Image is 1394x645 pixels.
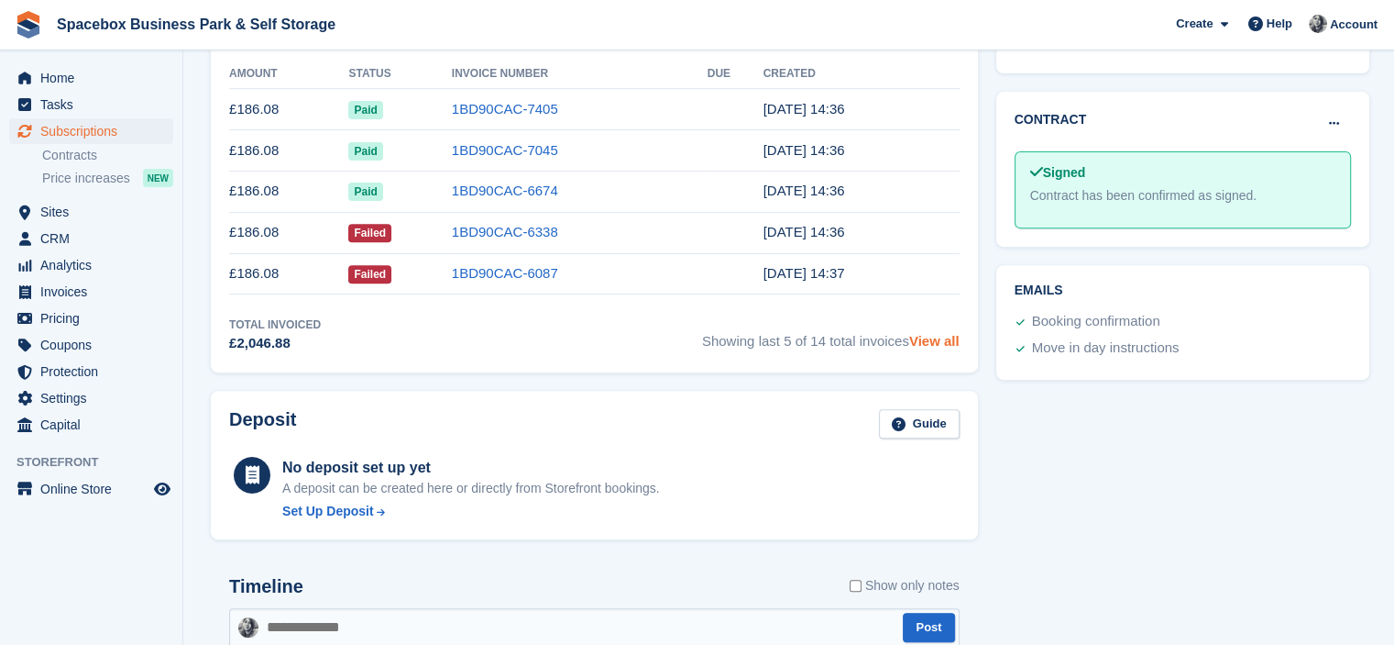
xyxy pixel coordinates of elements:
img: SUDIPTA VIRMANI [238,617,258,638]
div: Total Invoiced [229,317,321,333]
td: £186.08 [229,212,348,253]
span: Tasks [40,92,150,117]
a: menu [9,279,173,305]
div: Move in day instructions [1032,338,1180,360]
span: Pricing [40,306,150,331]
span: Home [40,65,150,91]
span: Account [1330,16,1378,34]
a: menu [9,92,173,117]
span: Create [1176,15,1213,33]
td: £186.08 [229,253,348,295]
span: Subscriptions [40,118,150,144]
a: menu [9,118,173,144]
a: 1BD90CAC-6087 [452,265,558,281]
div: Booking confirmation [1032,311,1160,333]
a: menu [9,65,173,91]
span: Paid [348,142,382,161]
p: A deposit can be created here or directly from Storefront bookings. [282,479,660,498]
span: Analytics [40,252,150,278]
a: Price increases NEW [42,168,173,188]
a: 1BD90CAC-6674 [452,183,558,198]
a: menu [9,359,173,384]
a: menu [9,199,173,225]
span: Price increases [42,170,130,187]
time: 2025-04-15 13:37:00 UTC [763,265,845,281]
img: stora-icon-8386f47178a22dfd0bd8f6a31ec36ba5ce8667c1dd55bd0f319d3a0aa187defe.svg [15,11,42,39]
span: Invoices [40,279,150,305]
span: Help [1267,15,1292,33]
div: NEW [143,169,173,187]
th: Amount [229,60,348,89]
span: Protection [40,359,150,384]
span: Paid [348,101,382,119]
span: Capital [40,412,150,438]
a: menu [9,306,173,331]
a: Preview store [151,478,173,500]
span: Paid [348,183,382,201]
a: View all [909,333,960,349]
span: Showing last 5 of 14 total invoices [702,317,960,354]
td: £186.08 [229,89,348,130]
h2: Emails [1015,284,1351,298]
th: Due [708,60,763,89]
time: 2025-06-15 13:36:37 UTC [763,183,845,198]
button: Post [903,613,954,643]
a: menu [9,252,173,278]
td: £186.08 [229,130,348,172]
a: menu [9,226,173,251]
time: 2025-08-15 13:36:54 UTC [763,101,845,117]
th: Invoice Number [452,60,708,89]
div: Set Up Deposit [282,502,374,521]
span: CRM [40,226,150,251]
a: 1BD90CAC-7405 [452,101,558,117]
span: Sites [40,199,150,225]
th: Status [348,60,451,89]
a: menu [9,476,173,502]
label: Show only notes [850,576,960,595]
time: 2025-07-15 13:36:22 UTC [763,142,845,158]
span: Settings [40,385,150,411]
th: Created [763,60,960,89]
span: Failed [348,265,391,284]
input: Show only notes [850,576,862,595]
div: £2,046.88 [229,333,321,354]
img: SUDIPTA VIRMANI [1309,15,1327,33]
a: menu [9,412,173,438]
h2: Contract [1015,110,1087,129]
a: Guide [879,409,960,439]
h2: Deposit [229,409,296,439]
span: Coupons [40,332,150,358]
time: 2025-05-15 13:36:55 UTC [763,224,845,239]
a: Contracts [42,147,173,164]
div: Signed [1030,163,1335,183]
span: Failed [348,224,391,242]
a: 1BD90CAC-7045 [452,142,558,158]
h2: Timeline [229,576,303,597]
td: £186.08 [229,171,348,212]
span: Online Store [40,476,150,502]
a: menu [9,332,173,358]
a: Spacebox Business Park & Self Storage [49,9,343,39]
a: 1BD90CAC-6338 [452,224,558,239]
a: menu [9,385,173,411]
a: Set Up Deposit [282,502,660,521]
div: No deposit set up yet [282,457,660,479]
div: Contract has been confirmed as signed. [1030,186,1335,206]
span: Storefront [16,453,182,472]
